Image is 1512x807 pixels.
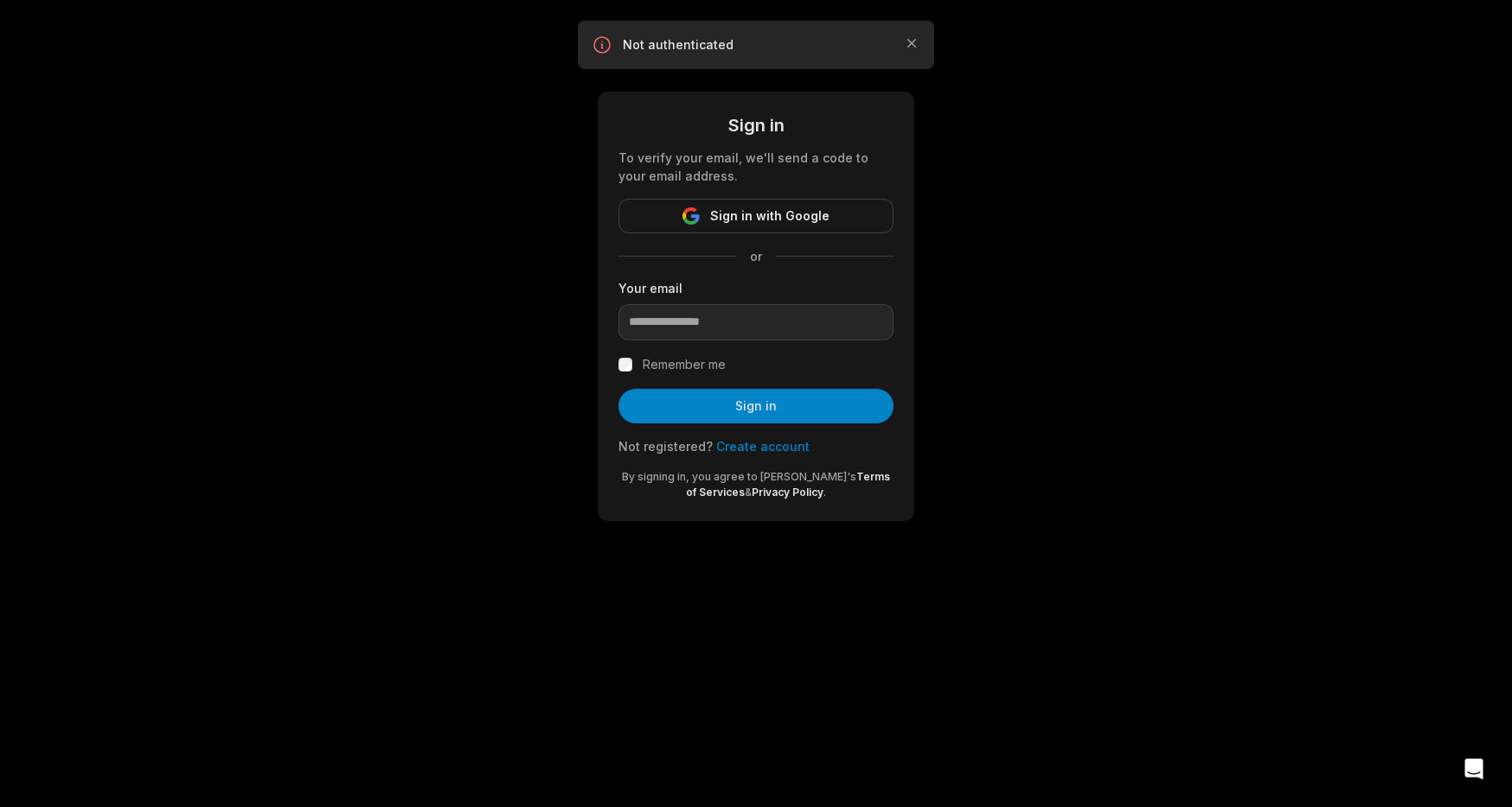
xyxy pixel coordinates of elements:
span: Not registered? [618,439,713,454]
span: & [745,486,752,499]
p: Not authenticated [623,36,889,54]
span: By signing in, you agree to [PERSON_NAME]'s [622,470,856,483]
div: Sign in [618,112,894,138]
button: Sign in with Google [618,199,894,233]
span: or [736,247,776,265]
div: Open Intercom Messenger [1453,748,1495,790]
button: Sign in [618,389,894,423]
div: To verify your email, we'll send a code to your email address. [618,149,894,185]
label: Remember me [643,354,726,375]
a: Privacy Policy [752,486,823,499]
span: . [823,486,826,499]
a: Create account [716,439,810,454]
a: Terms of Services [686,470,890,499]
span: Sign in with Google [710,206,830,226]
label: Your email [618,279,894,297]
